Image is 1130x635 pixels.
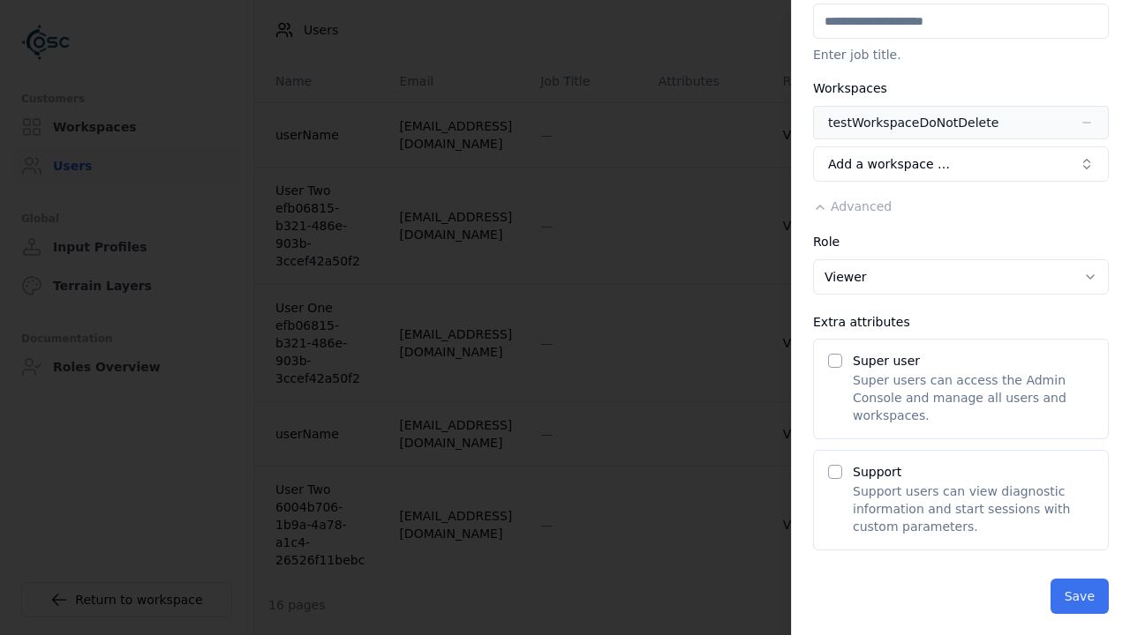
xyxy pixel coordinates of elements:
[853,371,1094,424] p: Super users can access the Admin Console and manage all users and workspaces.
[828,114,998,131] div: testWorkspaceDoNotDelete
[813,235,840,249] label: Role
[813,198,892,215] button: Advanced
[828,155,950,173] span: Add a workspace …
[1051,579,1109,614] button: Save
[853,465,901,479] label: Support
[853,482,1094,535] p: Support users can view diagnostic information and start sessions with custom parameters.
[831,199,892,213] span: Advanced
[813,81,887,95] label: Workspaces
[853,354,920,368] label: Super user
[813,316,1109,328] div: Extra attributes
[813,46,1109,63] p: Enter job title.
